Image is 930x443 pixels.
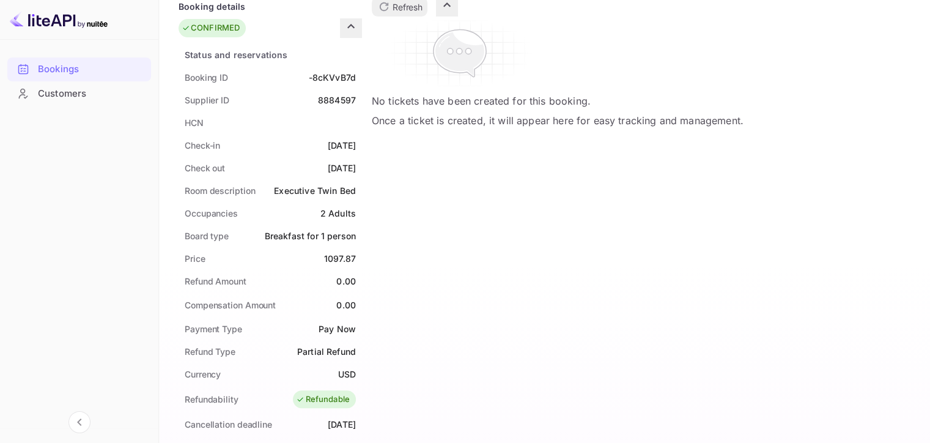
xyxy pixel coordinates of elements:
[185,299,276,311] div: Compensation Amount
[68,411,90,433] button: Collapse navigation
[338,368,356,381] div: USD
[185,275,246,288] div: Refund Amount
[324,252,356,265] div: 1097.87
[38,62,145,76] div: Bookings
[309,71,356,84] div: -8cKVvB7d
[296,393,350,406] div: Refundable
[336,299,356,311] div: 0.00
[185,48,287,61] div: Status and reservations
[318,94,356,106] div: 8884597
[7,82,151,106] div: Customers
[182,22,240,34] div: CONFIRMED
[185,116,204,129] div: HCN
[185,139,220,152] div: Check-in
[336,275,356,288] div: 0.00
[185,418,272,431] div: Cancellation deadline
[185,207,238,220] div: Occupancies
[38,87,145,101] div: Customers
[297,345,356,358] div: Partial Refund
[7,58,151,80] a: Bookings
[185,322,242,335] div: Payment Type
[185,345,235,358] div: Refund Type
[10,10,108,29] img: LiteAPI logo
[185,162,225,174] div: Check out
[372,94,744,108] p: No tickets have been created for this booking.
[372,113,744,128] p: Once a ticket is created, it will appear here for easy tracking and management.
[7,58,151,81] div: Bookings
[328,139,356,152] div: [DATE]
[185,71,228,84] div: Booking ID
[265,229,356,242] div: Breakfast for 1 person
[328,418,356,431] div: [DATE]
[7,82,151,105] a: Customers
[274,184,356,197] div: Executive Twin Bed
[320,207,356,220] div: 2 Adults
[319,322,356,335] div: Pay Now
[393,1,423,13] p: Refresh
[185,393,238,406] div: Refundability
[185,229,229,242] div: Board type
[185,252,205,265] div: Price
[185,184,255,197] div: Room description
[185,94,229,106] div: Supplier ID
[185,368,221,381] div: Currency
[328,162,356,174] div: [DATE]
